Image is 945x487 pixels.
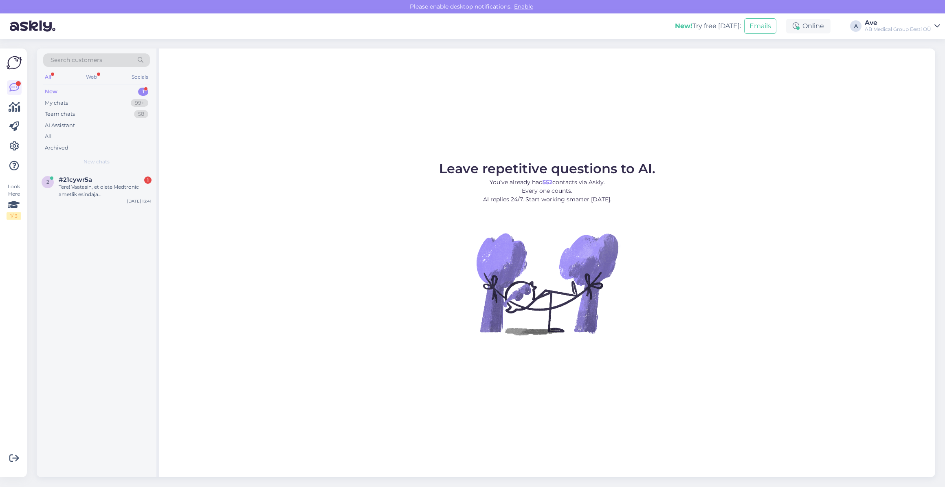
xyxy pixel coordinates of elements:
span: Enable [512,3,536,10]
b: 552 [543,178,552,186]
div: Online [786,19,831,33]
div: 99+ [131,99,148,107]
span: Search customers [51,56,102,64]
span: 2 [46,179,49,185]
div: Web [84,72,99,82]
div: All [45,132,52,141]
div: AB Medical Group Eesti OÜ [865,26,931,33]
div: Try free [DATE]: [675,21,741,31]
div: New [45,88,57,96]
div: Archived [45,144,68,152]
div: Team chats [45,110,75,118]
div: AI Assistant [45,121,75,130]
div: 58 [134,110,148,118]
div: 1 / 3 [7,212,21,220]
a: AveAB Medical Group Eesti OÜ [865,20,940,33]
span: #21cywr5a [59,176,92,183]
div: 1 [138,88,148,96]
div: Look Here [7,183,21,220]
div: Tere! Vaatasin, et olete Medtronic ametlik esindaja [GEOGRAPHIC_DATA]. Mul on küsimus seoses Lega... [59,183,152,198]
p: You’ve already had contacts via Askly. Every one counts. AI replies 24/7. Start working smarter [... [439,178,655,204]
div: 1 [144,176,152,184]
img: Askly Logo [7,55,22,71]
b: New! [675,22,692,30]
div: [DATE] 13:41 [127,198,152,204]
span: Leave repetitive questions to AI. [439,161,655,176]
div: All [43,72,53,82]
div: Ave [865,20,931,26]
span: New chats [84,158,110,165]
div: Socials [130,72,150,82]
div: My chats [45,99,68,107]
button: Emails [744,18,776,34]
div: A [850,20,861,32]
img: No Chat active [474,210,620,357]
